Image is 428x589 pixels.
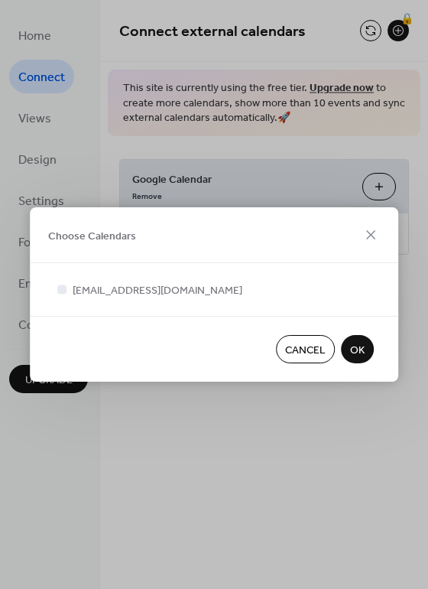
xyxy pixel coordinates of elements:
[341,335,374,363] button: OK
[48,228,136,244] span: Choose Calendars
[276,335,335,363] button: Cancel
[285,343,326,359] span: Cancel
[350,343,365,359] span: OK
[73,283,242,299] span: [EMAIL_ADDRESS][DOMAIN_NAME]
